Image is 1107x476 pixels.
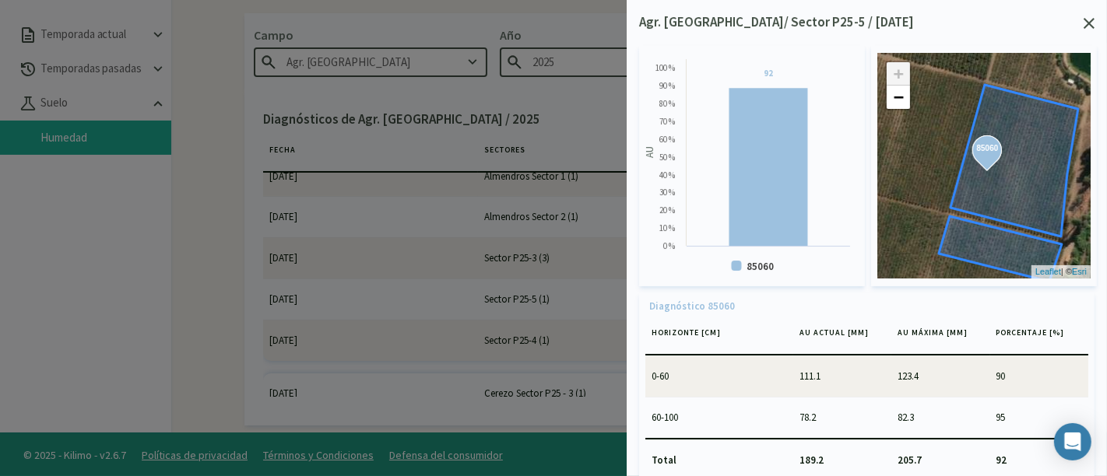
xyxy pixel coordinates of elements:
[659,187,675,198] text: 30 %
[891,356,989,397] td: 123.4
[639,12,914,33] p: Agr. [GEOGRAPHIC_DATA]/ Sector P25-5 / [DATE]
[655,62,675,73] text: 100 %
[663,240,675,251] text: 0 %
[659,98,675,109] text: 80 %
[659,134,675,145] text: 60 %
[887,62,910,86] a: Zoom in
[764,68,773,79] tspan: 92
[990,397,1088,437] td: 95
[887,86,910,109] a: Zoom out
[659,205,675,215] text: 20 %
[645,320,793,355] th: Horizonte [cm]
[645,356,793,397] td: 0-60
[891,320,989,355] th: AU máxima [mm]
[1072,267,1087,276] a: Esri
[793,356,891,397] td: 111.1
[747,260,774,273] text: 85060
[659,222,675,233] text: 10 %
[990,356,1088,397] td: 90
[645,397,793,437] td: 60-100
[1054,423,1091,460] div: Open Intercom Messenger
[659,170,675,180] text: 40 %
[891,397,989,437] td: 82.3
[793,397,891,437] td: 78.2
[659,116,675,127] text: 70 %
[984,147,993,156] div: 85060
[659,80,675,91] text: 90 %
[990,320,1088,355] th: Porcentaje [%]
[659,152,675,163] text: 50 %
[649,299,1088,314] p: Diagnóstico 85060
[976,142,1001,154] strong: 85060
[1031,265,1091,278] div: | ©
[1035,267,1061,276] a: Leaflet
[643,146,656,158] text: AU
[793,320,891,355] th: AU actual [mm]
